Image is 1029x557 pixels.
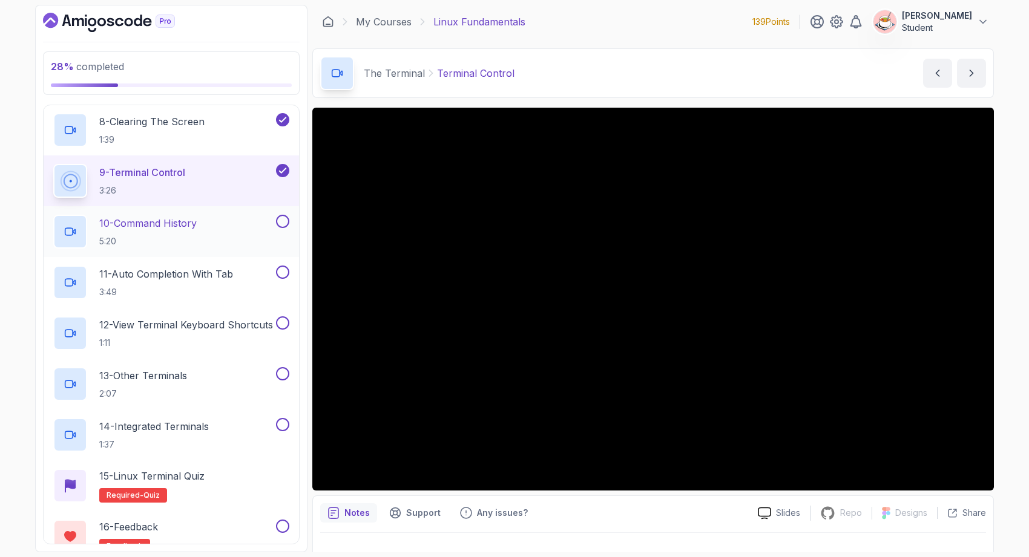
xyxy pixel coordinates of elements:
[99,469,205,483] p: 15 - Linux Terminal Quiz
[35,70,45,80] img: tab_domain_overview_orange.svg
[356,15,412,29] a: My Courses
[31,31,133,41] div: Domain: [DOMAIN_NAME]
[320,503,377,523] button: notes button
[34,19,59,29] div: v 4.0.25
[312,108,994,490] iframe: 10 - Terminal Control
[136,71,200,79] div: Keywords by Traffic
[99,520,158,534] p: 16 - Feedback
[53,520,289,553] button: 16-Feedbackfeedback
[99,267,233,281] p: 11 - Auto Completion With Tab
[322,16,334,28] a: Dashboard
[776,507,800,519] p: Slides
[99,337,273,349] p: 1:11
[53,215,289,249] button: 10-Command History5:20
[53,265,289,299] button: 11-Auto Completion With Tab3:49
[122,70,132,80] img: tab_keywords_by_traffic_grey.svg
[53,418,289,452] button: 14-Integrated Terminals1:37
[53,469,289,503] button: 15-Linux Terminal QuizRequired-quiz
[48,71,108,79] div: Domain Overview
[53,367,289,401] button: 13-Other Terminals2:07
[840,507,862,519] p: Repo
[99,419,209,434] p: 14 - Integrated Terminals
[43,13,203,32] a: Dashboard
[895,507,927,519] p: Designs
[902,10,972,22] p: [PERSON_NAME]
[923,59,952,88] button: previous content
[382,503,448,523] button: Support button
[51,60,124,73] span: completed
[51,60,74,73] span: 28 %
[99,134,205,146] p: 1:39
[53,113,289,147] button: 8-Clearing The Screen1:39
[99,388,187,400] p: 2:07
[99,114,205,129] p: 8 - Clearing The Screen
[107,541,143,551] span: feedback
[19,31,29,41] img: website_grey.svg
[143,490,160,500] span: quiz
[99,216,197,230] p: 10 - Command History
[99,368,187,383] p: 13 - Other Terminals
[902,22,972,34] p: Student
[406,507,441,519] p: Support
[752,16,790,28] p: 139 Points
[107,490,143,500] span: Required-
[477,507,528,519] p: Any issues?
[962,507,986,519] p: Share
[19,19,29,29] img: logo_orange.svg
[937,507,986,519] button: Share
[99,438,209,451] p: 1:37
[957,59,986,88] button: next content
[433,15,525,29] p: Linux Fundamentals
[53,316,289,350] button: 12-View Terminal Keyboard Shortcuts1:11
[99,165,185,180] p: 9 - Terminal Control
[99,235,197,247] p: 5:20
[99,286,233,298] p: 3:49
[873,10,989,34] button: user profile image[PERSON_NAME]Student
[453,503,535,523] button: Feedback button
[53,164,289,198] button: 9-Terminal Control3:26
[437,66,514,80] p: Terminal Control
[364,66,425,80] p: The Terminal
[748,507,810,520] a: Slides
[99,318,273,332] p: 12 - View Terminal Keyboard Shortcuts
[344,507,370,519] p: Notes
[873,10,896,33] img: user profile image
[99,184,185,197] p: 3:26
